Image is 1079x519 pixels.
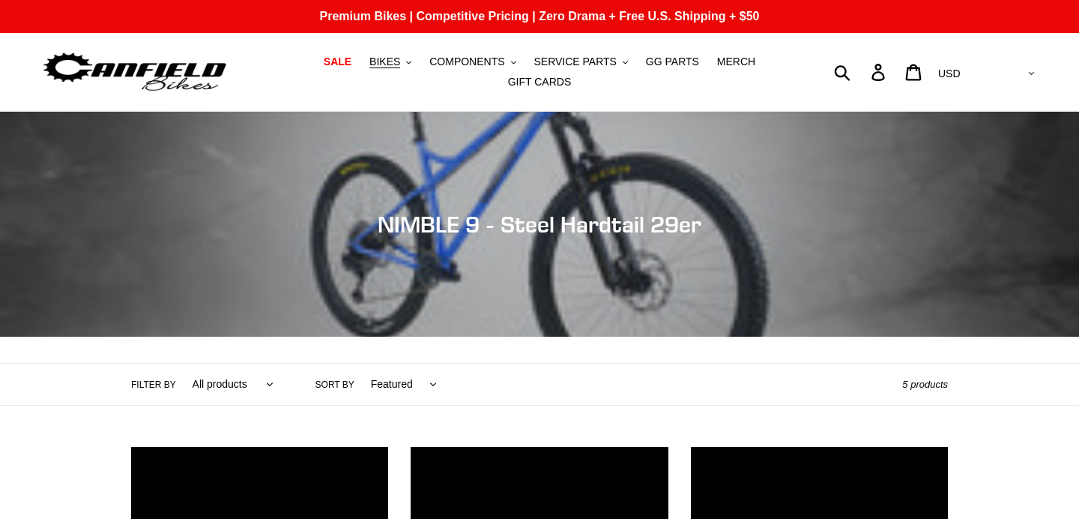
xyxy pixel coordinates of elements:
[508,76,572,88] span: GIFT CARDS
[526,52,635,72] button: SERVICE PARTS
[324,55,351,68] span: SALE
[429,55,504,68] span: COMPONENTS
[902,379,948,390] span: 5 products
[362,52,419,72] button: BIKES
[842,55,880,88] input: Search
[41,49,229,96] img: Canfield Bikes
[646,55,699,68] span: GG PARTS
[534,55,616,68] span: SERVICE PARTS
[378,211,701,238] span: NIMBLE 9 - Steel Hardtail 29er
[315,378,354,391] label: Sort by
[717,55,755,68] span: MERCH
[638,52,707,72] a: GG PARTS
[422,52,523,72] button: COMPONENTS
[369,55,400,68] span: BIKES
[710,52,763,72] a: MERCH
[316,52,359,72] a: SALE
[501,72,579,92] a: GIFT CARDS
[131,378,176,391] label: Filter by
